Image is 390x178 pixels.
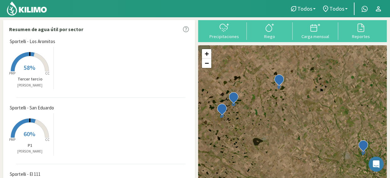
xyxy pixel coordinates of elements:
tspan: PMP [9,137,15,142]
div: Reportes [340,34,382,39]
button: Carga mensual [293,22,338,39]
p: P1 [7,142,53,149]
button: Riego [247,22,292,39]
button: Precipitaciones [201,22,247,39]
img: Kilimo [6,1,47,16]
span: 60% [24,130,35,138]
span: Sportelli - San Eduardo [10,104,54,112]
tspan: CC [46,71,50,75]
span: 58% [24,64,35,71]
div: Riego [249,34,290,39]
a: Zoom out [202,58,211,68]
span: Todos [297,5,312,12]
tspan: CC [46,137,50,142]
div: Carga mensual [295,34,336,39]
p: Resumen de agua útil por sector [9,25,83,33]
p: [PERSON_NAME] [7,149,53,154]
p: [PERSON_NAME] [7,83,53,88]
p: Tercer tercio [7,76,53,82]
span: Sportelli - El 111 [10,171,41,178]
tspan: PMP [9,71,15,75]
a: Zoom in [202,49,211,58]
div: Precipitaciones [203,34,245,39]
button: Reportes [338,22,384,39]
span: Sportelli - Los Aromitos [10,38,55,45]
div: Open Intercom Messenger [369,157,384,172]
span: Todos [329,5,344,12]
